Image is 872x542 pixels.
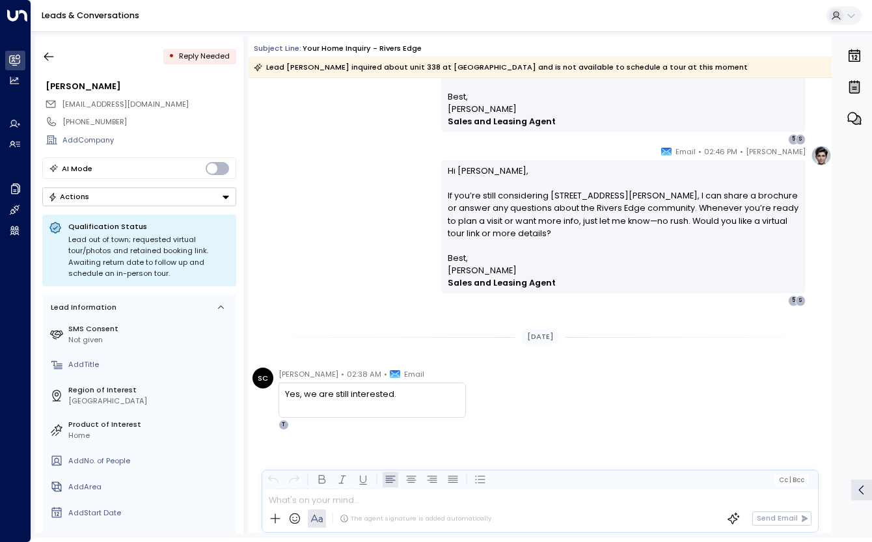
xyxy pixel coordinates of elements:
[448,252,468,264] span: Best,
[448,277,556,288] strong: Sales and Leasing Agent
[62,99,189,110] span: scusumano205@gmail.com
[254,61,748,74] div: Lead [PERSON_NAME] inquired about unit 338 at [GEOGRAPHIC_DATA] and is not available to schedule ...
[42,10,139,21] a: Leads & Conversations
[448,90,468,103] span: Best,
[746,145,806,158] span: [PERSON_NAME]
[341,368,344,381] span: •
[795,295,806,306] div: S
[42,187,236,206] div: Button group with a nested menu
[68,234,230,280] div: Lead out of town; requested virtual tour/photos and retained booking link. Awaiting return date t...
[68,508,232,519] div: AddStart Date
[788,134,798,144] div: 5
[448,264,517,277] span: [PERSON_NAME]
[788,295,798,306] div: 5
[68,396,232,407] div: [GEOGRAPHIC_DATA]
[68,455,232,467] div: AddNo. of People
[675,145,696,158] span: Email
[347,368,381,381] span: 02:38 AM
[795,134,806,144] div: S
[704,145,737,158] span: 02:46 PM
[384,368,387,381] span: •
[62,116,236,128] div: [PHONE_NUMBER]
[448,116,556,127] strong: Sales and Leasing Agent
[62,99,189,109] span: [EMAIL_ADDRESS][DOMAIN_NAME]
[303,43,422,54] div: Your Home Inquiry - Rivers Edge
[47,302,116,313] div: Lead Information
[68,334,232,346] div: Not given
[448,165,800,252] p: Hi [PERSON_NAME], If you’re still considering [STREET_ADDRESS][PERSON_NAME], I can share a brochu...
[811,145,832,166] img: profile-logo.png
[68,359,232,370] div: AddTitle
[46,80,236,92] div: [PERSON_NAME]
[254,43,301,53] span: Subject Line:
[523,329,558,344] div: [DATE]
[68,481,232,493] div: AddArea
[448,103,517,115] span: [PERSON_NAME]
[48,192,89,201] div: Actions
[404,368,424,381] span: Email
[279,420,289,430] div: T
[340,514,491,523] div: The agent signature is added automatically
[774,475,808,485] button: Cc|Bcc
[789,476,791,483] span: |
[42,187,236,206] button: Actions
[779,476,804,483] span: Cc Bcc
[285,388,459,400] div: Yes, we are still interested.
[68,323,232,334] label: SMS Consent
[279,368,338,381] span: [PERSON_NAME]
[169,47,174,66] div: •
[266,472,281,487] button: Undo
[68,430,232,441] div: Home
[286,472,302,487] button: Redo
[179,51,230,61] span: Reply Needed
[62,162,92,175] div: AI Mode
[740,145,743,158] span: •
[698,145,702,158] span: •
[68,385,232,396] label: Region of Interest
[252,368,273,388] div: SC
[68,221,230,232] p: Qualification Status
[68,419,232,430] label: Product of Interest
[62,135,236,146] div: AddCompany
